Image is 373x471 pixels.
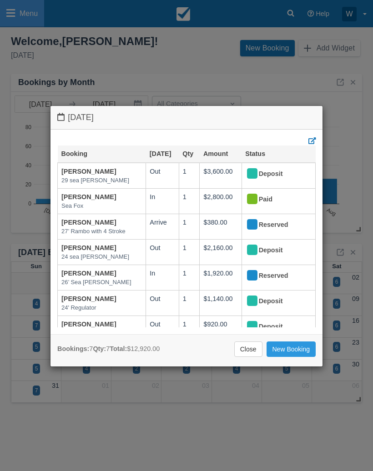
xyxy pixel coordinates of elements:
a: [PERSON_NAME] [61,244,116,251]
em: Sea Fox [61,202,142,210]
a: [PERSON_NAME] [61,321,116,328]
a: Booking [61,150,88,157]
em: 24 sea [PERSON_NAME] [61,253,142,261]
a: New Booking [267,341,316,357]
td: $1,920.00 [200,265,242,291]
div: 7 7 $12,920.00 [57,344,160,354]
div: Reserved [246,218,304,232]
td: Out [146,291,179,316]
td: Arrive [146,214,179,240]
td: In [146,189,179,214]
td: 1 [179,316,200,341]
em: 26’ Sea [PERSON_NAME] [61,278,142,287]
td: 1 [179,265,200,291]
td: 1 [179,163,200,189]
td: $380.00 [200,214,242,240]
h4: [DATE] [57,113,316,122]
em: 27’ Rambo with 4 Stroke [61,227,142,236]
em: 29 sea [PERSON_NAME] [61,176,142,185]
a: [PERSON_NAME] [61,295,116,302]
td: $2,160.00 [200,240,242,265]
td: 1 [179,189,200,214]
div: Deposit [246,243,304,258]
div: Deposit [246,167,304,181]
a: [PERSON_NAME] [61,219,116,226]
div: Deposit [246,320,304,334]
a: Qty [182,150,193,157]
td: $920.00 [200,316,242,341]
td: Out [146,240,179,265]
div: Paid [246,192,304,207]
a: Status [245,150,265,157]
td: $1,140.00 [200,291,242,316]
strong: Bookings: [57,345,89,352]
a: [PERSON_NAME] [61,168,116,175]
td: 1 [179,240,200,265]
td: In [146,265,179,291]
td: $3,600.00 [200,163,242,189]
a: Close [234,341,262,357]
td: 1 [179,214,200,240]
a: Amount [203,150,228,157]
td: Out [146,316,179,341]
em: 24' Regulator [61,304,142,312]
a: [PERSON_NAME] [61,270,116,277]
strong: Total: [110,345,127,352]
div: Deposit [246,294,304,309]
td: Out [146,163,179,189]
a: [DATE] [150,150,171,157]
td: 1 [179,291,200,316]
td: $2,800.00 [200,189,242,214]
div: Reserved [246,269,304,283]
a: [PERSON_NAME] [61,193,116,200]
strong: Qty: [93,345,106,352]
